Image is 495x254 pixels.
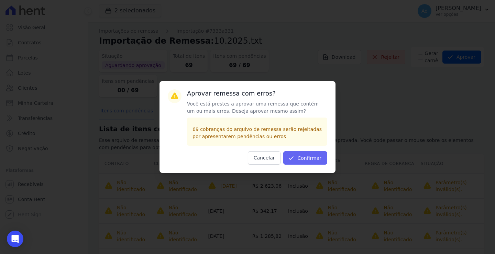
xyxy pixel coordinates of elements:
[187,100,327,115] p: Você está prestes a aprovar uma remessa que contém um ou mais erros. Deseja aprovar mesmo assim?
[192,126,322,140] p: 69 cobranças do arquivo de remessa serão rejeitadas por apresentarem pendências ou erros
[283,151,327,165] button: Confirmar
[187,89,327,98] h3: Aprovar remessa com erros?
[248,151,281,165] button: Cancelar
[7,231,23,247] div: Open Intercom Messenger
